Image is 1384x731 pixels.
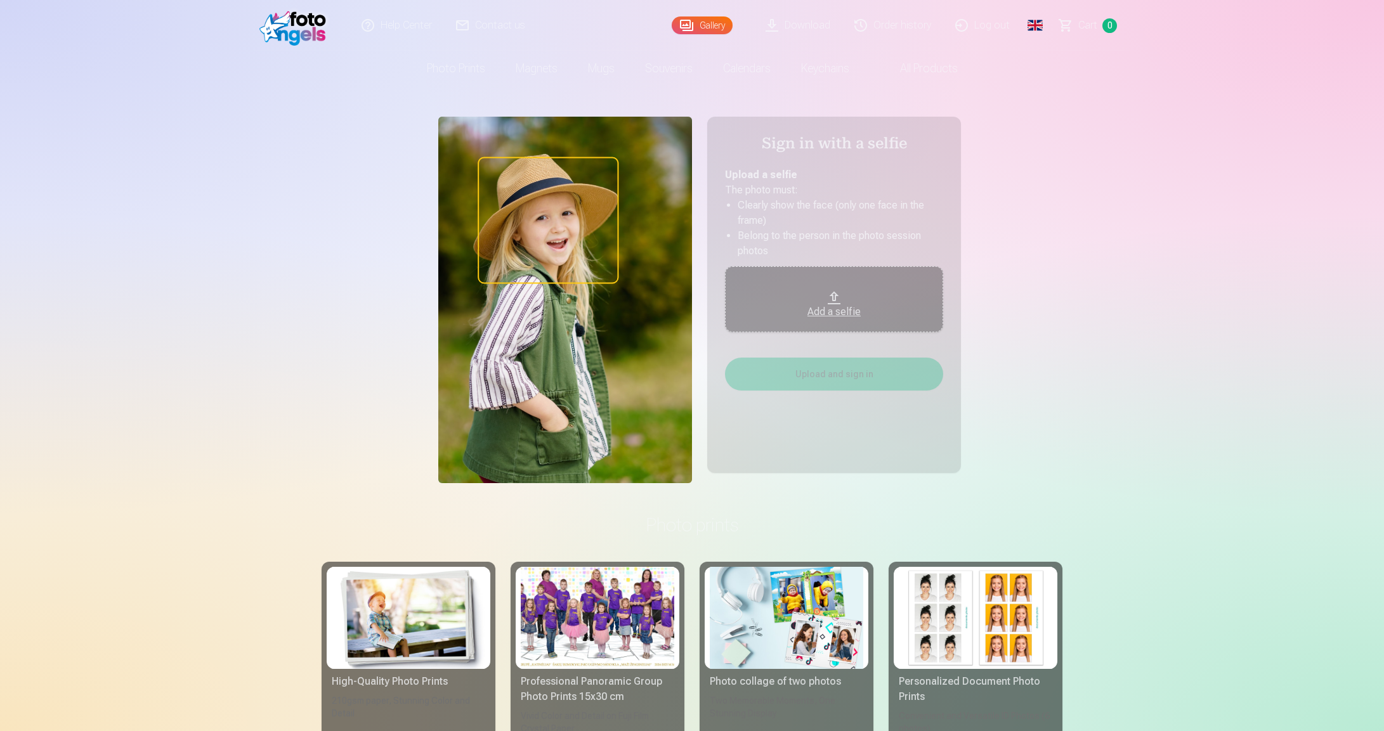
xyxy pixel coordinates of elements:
[725,134,943,155] h4: Sign in with a selfie
[1102,18,1117,33] span: 0
[705,674,868,689] div: Photo collage of two photos
[500,51,573,86] a: Magnets
[259,5,332,46] img: /fa5
[710,567,863,669] img: Photo collage of two photos
[725,183,943,198] p: The photo must :
[786,51,865,86] a: Keychains
[725,169,797,181] b: Upload a selfie
[738,198,943,228] li: Clearly show the face (only one face in the frame)
[332,567,485,669] img: High-Quality Photo Prints
[327,674,490,689] div: High-Quality Photo Prints
[332,514,1052,536] h3: Photo prints
[894,674,1057,704] div: Personalized Document Photo Prints
[738,228,943,259] li: Belong to the person in the photo session photos
[708,51,786,86] a: Calendars
[672,16,733,34] a: Gallery
[865,51,973,86] a: All products
[725,266,943,332] button: Add a selfie
[412,51,500,86] a: Photo prints
[725,358,943,391] button: Upload and sign in
[1078,18,1097,33] span: Сart
[899,567,1052,669] img: Personalized Document Photo Prints
[630,51,708,86] a: Souvenirs
[516,674,679,704] div: Professional Panoramic Group Photo Prints 15x30 cm
[573,51,630,86] a: Mugs
[738,304,930,320] div: Add a selfie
